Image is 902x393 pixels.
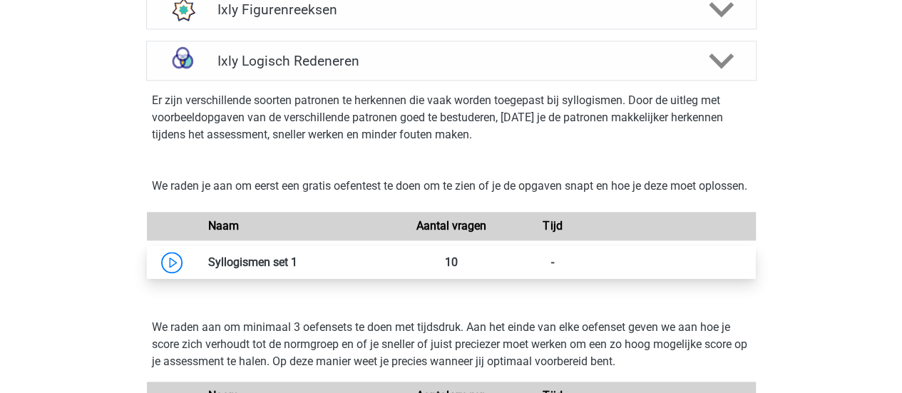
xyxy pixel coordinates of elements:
[198,254,401,271] div: Syllogismen set 1
[152,319,751,370] p: We raden aan om minimaal 3 oefensets te doen met tijdsdruk. Aan het einde van elke oefenset geven...
[164,42,201,79] img: syllogismen
[198,218,401,235] div: Naam
[152,178,751,195] p: We raden je aan om eerst een gratis oefentest te doen om te zien of je de opgaven snapt en hoe je...
[217,53,685,69] h4: Ixly Logisch Redeneren
[140,41,762,81] a: syllogismen Ixly Logisch Redeneren
[502,218,603,235] div: Tijd
[400,218,501,235] div: Aantal vragen
[152,92,751,143] p: Er zijn verschillende soorten patronen te herkennen die vaak worden toegepast bij syllogismen. Do...
[217,1,685,18] h4: Ixly Figurenreeksen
